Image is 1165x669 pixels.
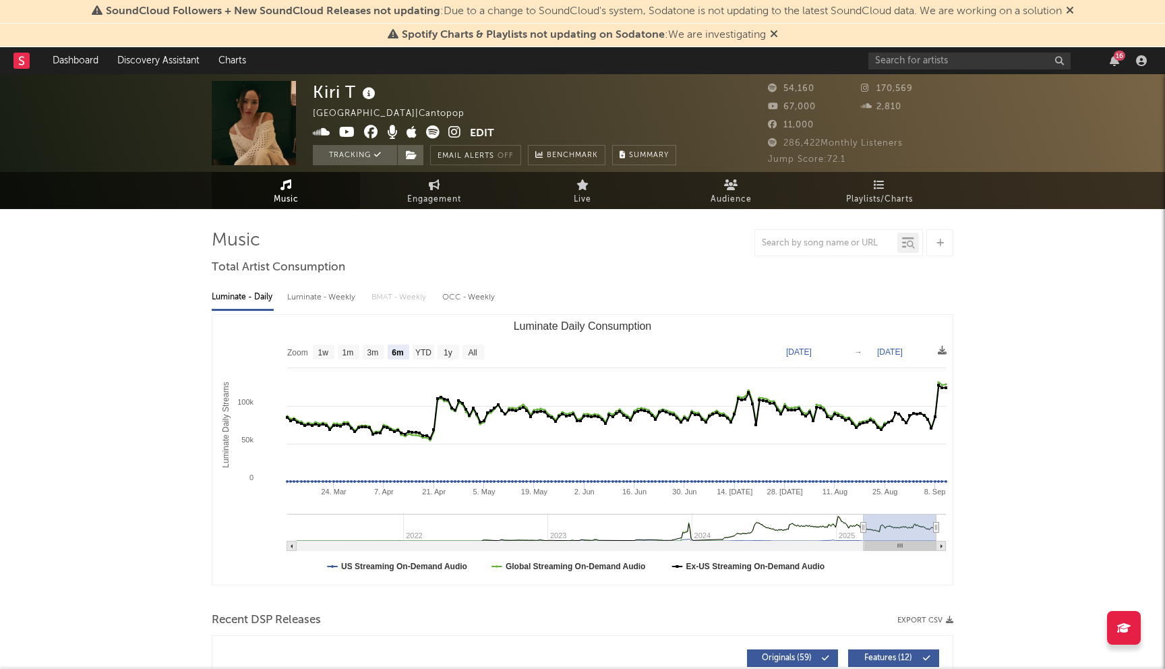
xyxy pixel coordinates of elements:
[756,654,818,662] span: Originals ( 59 )
[768,139,903,148] span: 286,422 Monthly Listeners
[212,612,321,629] span: Recent DSP Releases
[767,488,803,496] text: 28. [DATE]
[415,348,431,357] text: YTD
[755,238,897,249] input: Search by song name or URL
[212,315,953,585] svg: Luminate Daily Consumption
[768,155,845,164] span: Jump Score: 72.1
[249,473,253,482] text: 0
[857,654,919,662] span: Features ( 12 )
[514,320,652,332] text: Luminate Daily Consumption
[612,145,676,165] button: Summary
[392,348,403,357] text: 6m
[768,84,814,93] span: 54,160
[318,348,329,357] text: 1w
[897,616,953,624] button: Export CSV
[108,47,209,74] a: Discovery Assistant
[473,488,496,496] text: 5. May
[872,488,897,496] text: 25. Aug
[43,47,108,74] a: Dashboard
[442,286,496,309] div: OCC - Weekly
[342,348,354,357] text: 1m
[768,103,816,111] span: 67,000
[747,649,838,667] button: Originals(59)
[313,145,397,165] button: Tracking
[717,488,752,496] text: 14. [DATE]
[574,192,591,208] span: Live
[854,347,862,357] text: →
[786,347,812,357] text: [DATE]
[1114,51,1125,61] div: 16
[924,488,946,496] text: 8. Sep
[770,30,778,40] span: Dismiss
[321,488,347,496] text: 24. Mar
[861,103,901,111] span: 2,810
[574,488,595,496] text: 2. Jun
[528,145,605,165] a: Benchmark
[287,286,358,309] div: Luminate - Weekly
[241,436,253,444] text: 50k
[622,488,647,496] text: 16. Jun
[823,488,847,496] text: 11. Aug
[360,172,508,209] a: Engagement
[313,81,379,103] div: Kiri T
[877,347,903,357] text: [DATE]
[521,488,548,496] text: 19. May
[209,47,256,74] a: Charts
[106,6,1062,17] span: : Due to a change to SoundCloud's system, Sodatone is not updating to the latest SoundCloud data....
[508,172,657,209] a: Live
[212,172,360,209] a: Music
[313,106,480,122] div: [GEOGRAPHIC_DATA] | Cantopop
[430,145,521,165] button: Email AlertsOff
[848,649,939,667] button: Features(12)
[402,30,766,40] span: : We are investigating
[506,562,646,571] text: Global Streaming On-Demand Audio
[287,348,308,357] text: Zoom
[274,192,299,208] span: Music
[672,488,696,496] text: 30. Jun
[407,192,461,208] span: Engagement
[221,382,231,467] text: Luminate Daily Streams
[106,6,440,17] span: SoundCloud Followers + New SoundCloud Releases not updating
[374,488,394,496] text: 7. Apr
[212,286,274,309] div: Luminate - Daily
[367,348,379,357] text: 3m
[547,148,598,164] span: Benchmark
[1066,6,1074,17] span: Dismiss
[402,30,665,40] span: Spotify Charts & Playlists not updating on Sodatone
[686,562,825,571] text: Ex-US Streaming On-Demand Audio
[868,53,1071,69] input: Search for artists
[629,152,669,159] span: Summary
[657,172,805,209] a: Audience
[1110,55,1119,66] button: 16
[846,192,913,208] span: Playlists/Charts
[468,348,477,357] text: All
[470,125,494,142] button: Edit
[444,348,452,357] text: 1y
[805,172,953,209] a: Playlists/Charts
[422,488,446,496] text: 21. Apr
[341,562,467,571] text: US Streaming On-Demand Audio
[212,260,345,276] span: Total Artist Consumption
[768,121,814,129] span: 11,000
[237,398,253,406] text: 100k
[711,192,752,208] span: Audience
[861,84,913,93] span: 170,569
[498,152,514,160] em: Off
